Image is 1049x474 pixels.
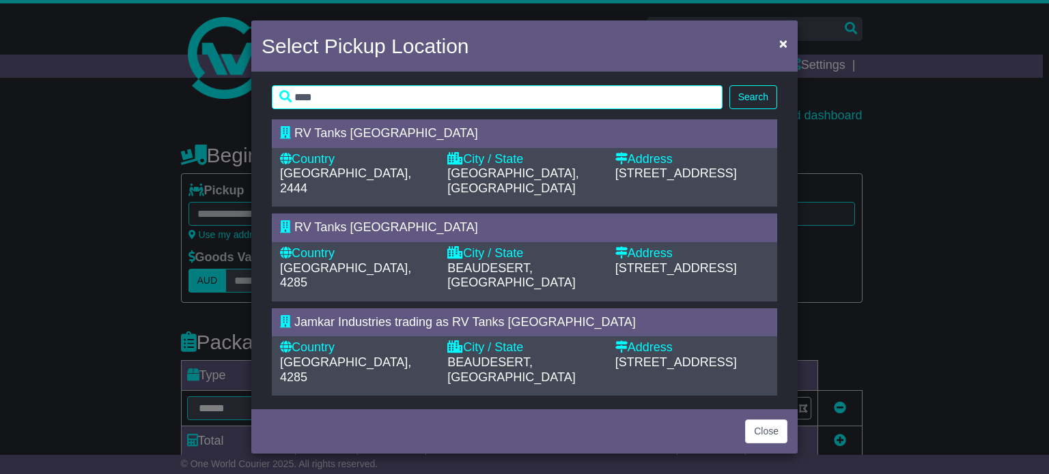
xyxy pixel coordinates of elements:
[447,355,575,384] span: BEAUDESERT, [GEOGRAPHIC_DATA]
[294,315,636,329] span: Jamkar Industries trading as RV Tanks [GEOGRAPHIC_DATA]
[447,166,578,195] span: [GEOGRAPHIC_DATA], [GEOGRAPHIC_DATA]
[447,152,601,167] div: City / State
[615,340,769,355] div: Address
[280,166,411,195] span: [GEOGRAPHIC_DATA], 2444
[447,261,575,290] span: BEAUDESERT, [GEOGRAPHIC_DATA]
[294,220,478,234] span: RV Tanks [GEOGRAPHIC_DATA]
[745,419,787,443] button: Close
[294,126,478,140] span: RV Tanks [GEOGRAPHIC_DATA]
[729,85,777,109] button: Search
[615,152,769,167] div: Address
[280,246,434,261] div: Country
[779,35,787,51] span: ×
[262,31,469,61] h4: Select Pickup Location
[447,340,601,355] div: City / State
[280,152,434,167] div: Country
[615,261,737,275] span: [STREET_ADDRESS]
[615,246,769,261] div: Address
[280,355,411,384] span: [GEOGRAPHIC_DATA], 4285
[280,340,434,355] div: Country
[280,261,411,290] span: [GEOGRAPHIC_DATA], 4285
[615,355,737,369] span: [STREET_ADDRESS]
[447,246,601,261] div: City / State
[615,166,737,180] span: [STREET_ADDRESS]
[772,29,794,57] button: Close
